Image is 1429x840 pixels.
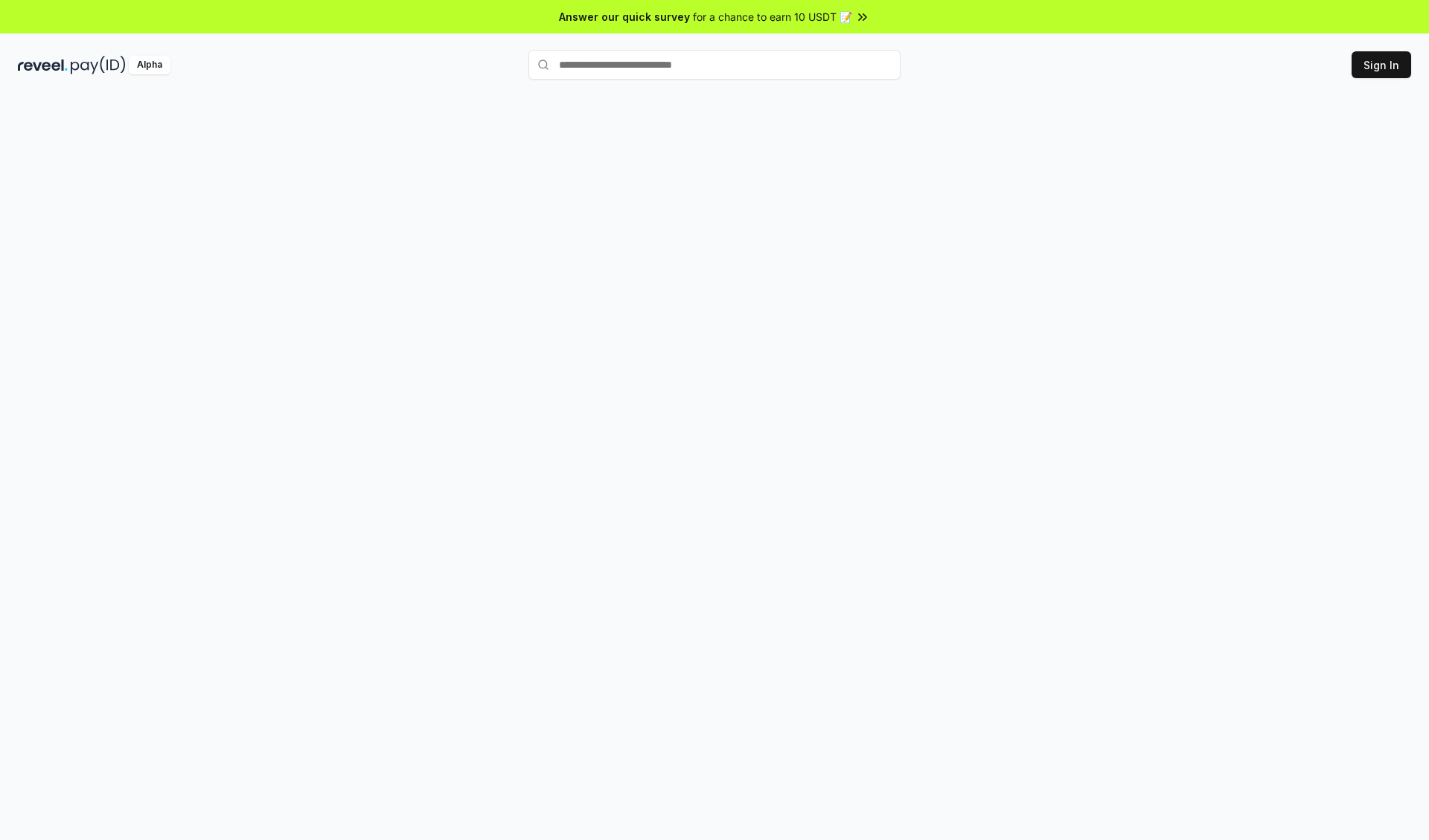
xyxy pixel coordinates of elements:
span: Answer our quick survey [559,9,690,25]
img: reveel_dark [18,56,68,74]
span: for a chance to earn 10 USDT 📝 [693,9,852,25]
img: pay_id [71,56,126,74]
div: Alpha [129,56,170,74]
button: Sign In [1352,51,1411,78]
